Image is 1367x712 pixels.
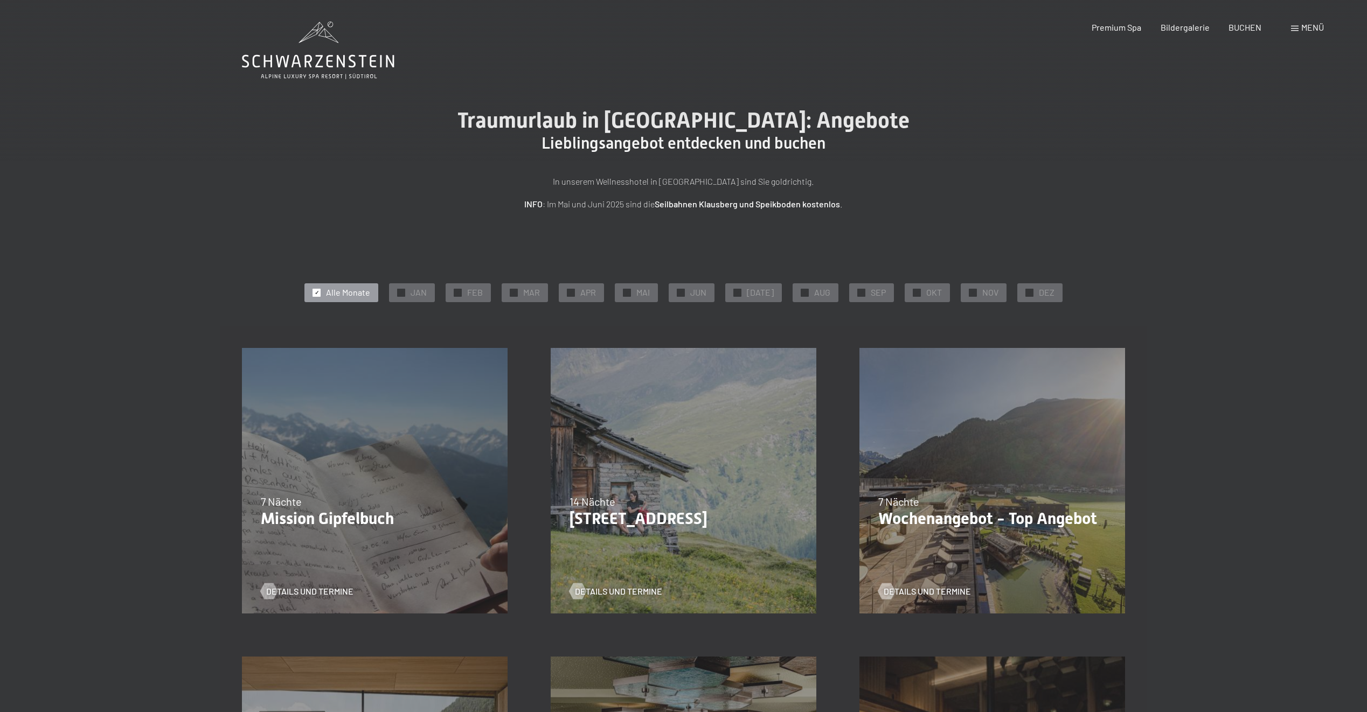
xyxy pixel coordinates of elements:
[570,509,797,528] p: [STREET_ADDRESS]
[266,585,353,597] span: Details und Termine
[803,289,807,296] span: ✓
[326,287,370,298] span: Alle Monate
[735,289,740,296] span: ✓
[1161,22,1210,32] a: Bildergalerie
[411,287,427,298] span: JAN
[679,289,683,296] span: ✓
[1028,289,1032,296] span: ✓
[878,585,971,597] a: Details und Termine
[636,287,650,298] span: MAI
[625,289,629,296] span: ✓
[1039,287,1054,298] span: DEZ
[457,108,910,133] span: Traumurlaub in [GEOGRAPHIC_DATA]: Angebote
[261,585,353,597] a: Details und Termine
[926,287,942,298] span: OKT
[315,289,319,296] span: ✓
[859,289,864,296] span: ✓
[575,585,662,597] span: Details und Termine
[690,287,706,298] span: JUN
[878,509,1106,528] p: Wochenangebot - Top Angebot
[467,287,483,298] span: FEB
[569,289,573,296] span: ✓
[1229,22,1261,32] a: BUCHEN
[261,495,302,508] span: 7 Nächte
[1301,22,1324,32] span: Menü
[884,585,971,597] span: Details und Termine
[580,287,596,298] span: APR
[1092,22,1141,32] a: Premium Spa
[399,289,404,296] span: ✓
[814,287,830,298] span: AUG
[414,174,953,189] p: In unserem Wellnesshotel in [GEOGRAPHIC_DATA] sind Sie goldrichtig.
[570,495,615,508] span: 14 Nächte
[982,287,998,298] span: NOV
[456,289,460,296] span: ✓
[542,134,825,152] span: Lieblingsangebot entdecken und buchen
[878,495,919,508] span: 7 Nächte
[655,199,840,209] strong: Seilbahnen Klausberg und Speikboden kostenlos
[261,509,489,528] p: Mission Gipfelbuch
[747,287,774,298] span: [DATE]
[523,287,540,298] span: MAR
[971,289,975,296] span: ✓
[512,289,516,296] span: ✓
[524,199,543,209] strong: INFO
[871,287,886,298] span: SEP
[414,197,953,211] p: : Im Mai und Juni 2025 sind die .
[915,289,919,296] span: ✓
[570,585,662,597] a: Details und Termine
